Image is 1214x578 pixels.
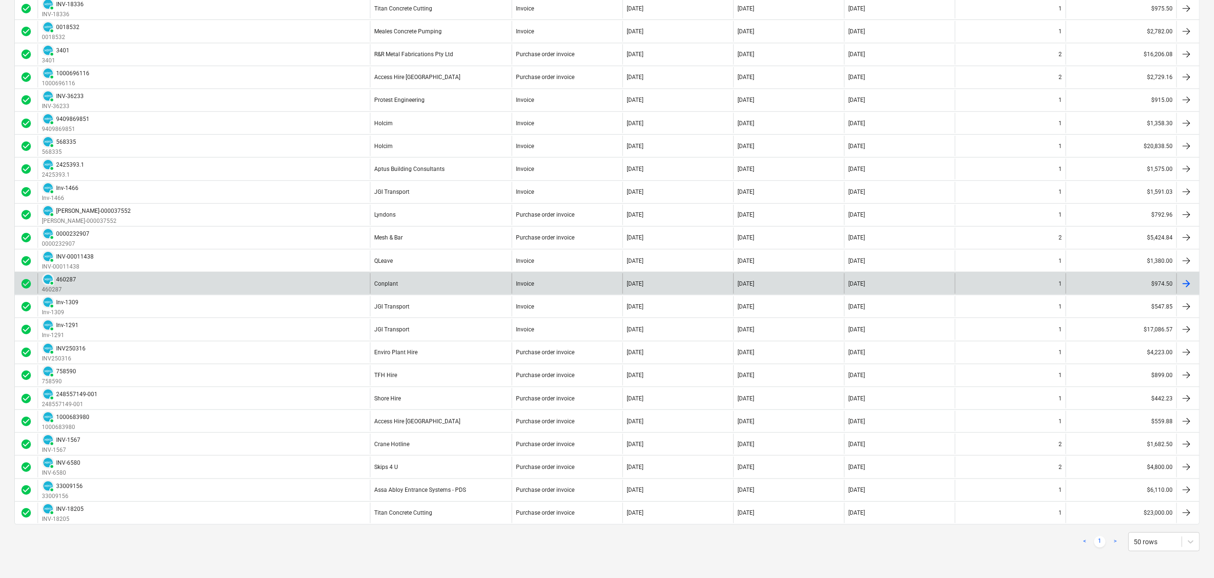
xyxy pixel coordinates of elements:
div: Skips 4 U [374,464,398,470]
div: Invoice was approved [20,118,32,129]
div: INV-1567 [56,437,80,443]
div: Invoice has been synced with Xero and its status is currently PAID [42,457,54,469]
div: $5,424.84 [1066,228,1176,248]
div: Invoice was approved [20,71,32,83]
div: [DATE] [738,509,754,516]
img: xero.svg [43,458,53,468]
span: check_circle [20,461,32,473]
div: Purchase order invoice [516,395,574,402]
p: 2425393.1 [42,171,84,179]
img: xero.svg [43,137,53,147]
div: 1 [1059,395,1062,402]
span: check_circle [20,507,32,518]
div: JGI Transport [374,189,409,195]
span: check_circle [20,324,32,335]
div: Purchase order invoice [516,51,574,58]
div: [DATE] [848,326,865,333]
img: xero.svg [43,481,53,491]
span: check_circle [20,369,32,381]
div: 1 [1059,120,1062,127]
div: Holcim [374,143,393,149]
div: 1 [1059,349,1062,356]
div: [DATE] [627,143,643,149]
div: 568335 [56,139,76,145]
div: Invoice has been synced with Xero and its status is currently PAID [42,365,54,378]
div: [DATE] [738,326,754,333]
div: Conplant [374,280,398,287]
div: Invoice has been synced with Xero and its status is currently PAID [42,205,54,217]
div: Invoice [516,303,534,310]
div: [DATE] [848,509,865,516]
p: 758590 [42,378,76,386]
div: Invoice [516,166,534,172]
div: [DATE] [627,51,643,58]
span: check_circle [20,3,32,14]
p: 1000683980 [42,423,89,431]
div: Lyndons [374,211,396,218]
div: [DATE] [738,395,754,402]
div: INV-00011438 [56,253,94,260]
div: [DATE] [627,258,643,264]
img: xero.svg [43,320,53,330]
div: Invoice was approved [20,3,32,14]
div: $915.00 [1066,90,1176,110]
div: [DATE] [848,303,865,310]
div: Invoice has been synced with Xero and its status is currently PAID [42,480,54,492]
div: Invoice has been synced with Xero and its status is currently PAID [42,250,54,263]
div: [DATE] [627,372,643,379]
div: 460287 [56,276,76,283]
div: [DATE] [738,258,754,264]
div: 2 [1059,234,1062,241]
div: [DATE] [627,74,643,80]
div: [DATE] [627,509,643,516]
div: Holcim [374,120,393,127]
img: xero.svg [43,183,53,193]
img: xero.svg [43,504,53,514]
span: check_circle [20,438,32,450]
div: Shore Hire [374,395,401,402]
div: [DATE] [627,97,643,103]
div: JGI Transport [374,326,409,333]
div: $4,223.00 [1066,342,1176,363]
div: 1 [1059,303,1062,310]
div: [DATE] [848,349,865,356]
div: Invoice has been synced with Xero and its status is currently PAID [42,503,54,515]
div: Invoice has been synced with Xero and its status is currently PAID [42,342,54,355]
p: 1000696116 [42,80,89,88]
div: INV250316 [56,345,86,352]
p: Inv-1309 [42,309,78,317]
p: 33009156 [42,492,83,500]
div: [DATE] [738,5,754,12]
div: [DATE] [627,28,643,35]
p: 460287 [42,286,76,294]
div: Invoice [516,28,534,35]
div: Invoice was approved [20,26,32,37]
span: check_circle [20,140,32,152]
div: [DATE] [848,189,865,195]
div: [DATE] [738,189,754,195]
div: [DATE] [738,211,754,218]
div: Invoice [516,258,534,264]
p: Inv-1291 [42,331,78,339]
p: 0000232907 [42,240,89,248]
div: $559.88 [1066,411,1176,431]
div: $4,800.00 [1066,457,1176,477]
div: Invoice was approved [20,255,32,267]
div: Invoice has been synced with Xero and its status is currently PAID [42,21,54,33]
p: 0018532 [42,33,79,41]
div: Invoice was approved [20,461,32,473]
div: Mesh & Bar [374,234,403,241]
div: 33009156 [56,483,83,489]
div: [DATE] [848,74,865,80]
div: Invoice was approved [20,49,32,60]
div: INV-18336 [56,1,84,8]
div: Invoice [516,97,534,103]
div: Invoice was approved [20,507,32,518]
div: Invoice was approved [20,393,32,404]
div: $16,206.08 [1066,44,1176,65]
div: Invoice has been synced with Xero and its status is currently PAID [42,136,54,148]
div: [DATE] [848,258,865,264]
p: 248557149-001 [42,400,97,409]
span: check_circle [20,209,32,220]
img: xero.svg [43,412,53,422]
